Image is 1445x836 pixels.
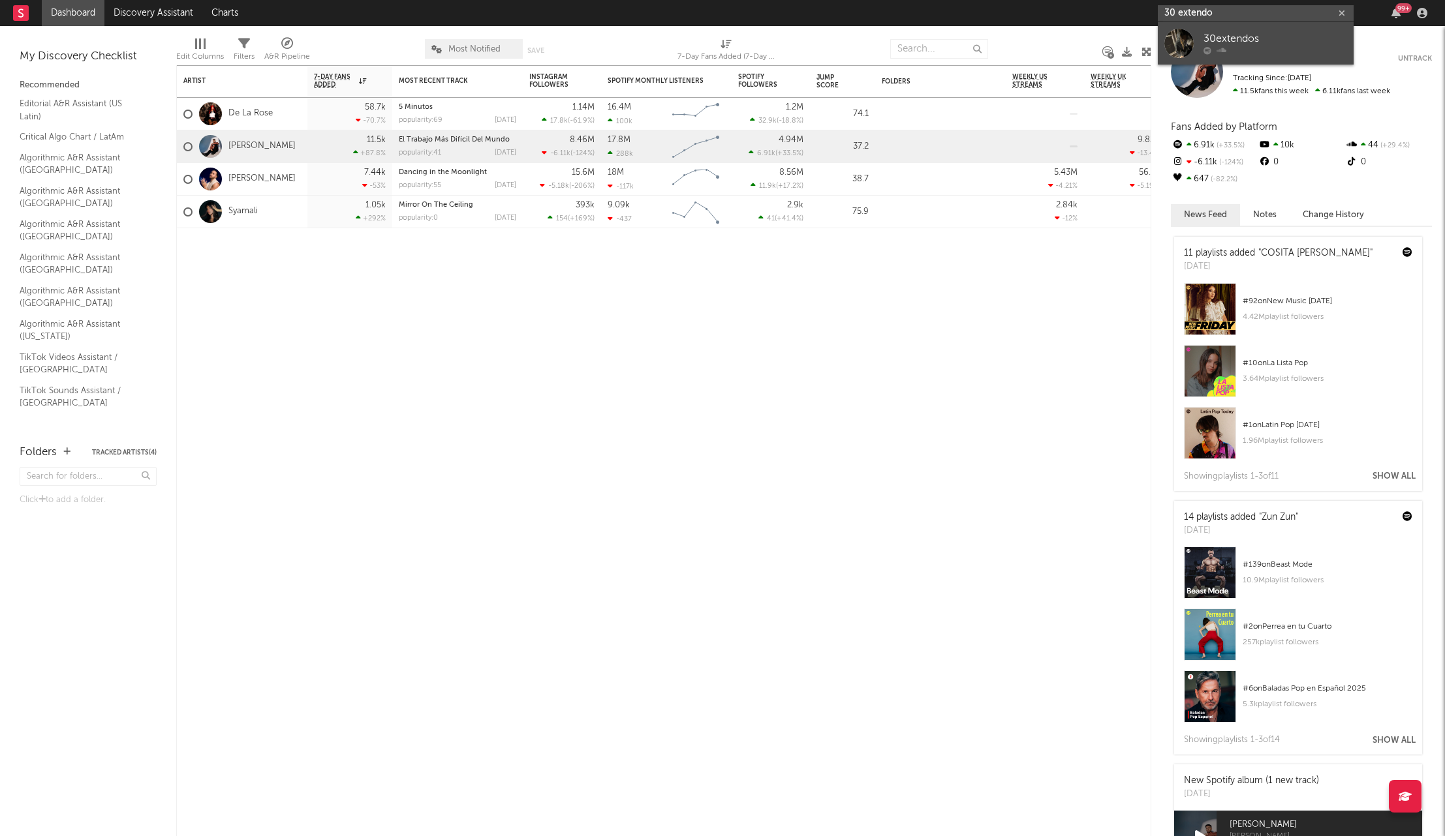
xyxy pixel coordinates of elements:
div: Mirror On The Ceiling [399,202,516,209]
div: popularity: 69 [399,117,443,124]
button: Untrack [1398,52,1432,65]
div: New Spotify album (1 new track) [1184,774,1319,788]
div: 10.9M playlist followers [1243,573,1412,588]
div: ( ) [548,214,595,222]
a: Algorithmic A&R Assistant ([US_STATE]) [20,317,144,344]
div: ( ) [540,181,595,190]
div: popularity: 55 [399,182,441,189]
div: Most Recent Track [399,77,497,85]
a: Critical Algo Chart / LatAm [20,130,144,144]
div: -437 [608,215,632,223]
div: 2.9k [787,201,803,209]
a: [PERSON_NAME] [228,141,296,152]
a: 30extendos [1158,22,1354,65]
span: 32.9k [758,117,777,125]
a: Editorial A&R Assistant (US Latin) [20,97,144,123]
div: 1.2M [786,103,803,112]
div: 58.7k [365,103,386,112]
div: Edit Columns [176,33,224,70]
div: A&R Pipeline [264,49,310,65]
div: 0 [1258,154,1344,171]
div: Click to add a folder. [20,492,157,508]
div: -6.11k [1171,154,1258,171]
a: Algorithmic A&R Assistant ([GEOGRAPHIC_DATA]) [20,151,144,177]
div: 75.9 [816,204,869,220]
div: Jump Score [816,74,849,89]
button: Notes [1240,204,1290,226]
span: 11.5k fans this week [1233,87,1309,95]
div: Showing playlist s 1- 3 of 11 [1184,469,1279,485]
span: [PERSON_NAME] [1230,817,1422,833]
a: 5 Minutos [399,104,433,111]
div: 18M [608,168,624,177]
a: #2onPerrea en tu Cuarto257kplaylist followers [1174,608,1422,670]
div: El Trabajo Más Difícil Del Mundo [399,136,516,143]
a: #139onBeast Mode10.9Mplaylist followers [1174,546,1422,608]
div: [DATE] [495,117,516,124]
a: Algorithmic A&R Assistant ([GEOGRAPHIC_DATA]) [20,184,144,211]
div: 8.56M [779,168,803,177]
span: Fans Added by Platform [1171,122,1277,132]
div: Folders [882,78,980,85]
button: Save [527,47,544,54]
div: 9.09k [608,201,630,209]
div: 17.8M [608,136,630,144]
span: 17.8k [550,117,568,125]
div: 2.84k [1056,201,1078,209]
span: -6.11k [550,150,570,157]
a: Mirror On The Ceiling [399,202,473,209]
a: Algorithmic A&R Assistant ([GEOGRAPHIC_DATA]) [20,284,144,310]
a: TikTok Videos Assistant / [GEOGRAPHIC_DATA] [20,350,144,377]
div: 0 [1345,154,1432,171]
span: -82.2 % [1209,176,1237,183]
div: 9.82k [1138,136,1159,144]
input: Search... [890,39,988,59]
div: 4.42M playlist followers [1243,309,1412,325]
div: ( ) [542,149,595,157]
div: # 6 on Baladas Pop en Español 2025 [1243,681,1412,696]
div: Filters [234,49,255,65]
a: De La Rose [228,108,273,119]
span: +169 % [570,215,593,222]
div: +292 % [356,214,386,222]
a: [PERSON_NAME] [228,173,296,185]
span: +33.5 % [777,150,801,157]
div: Artist [183,77,281,85]
div: # 92 on New Music [DATE] [1243,293,1412,309]
button: Show All [1373,736,1416,745]
div: popularity: 0 [399,215,438,222]
a: "Zun Zun" [1259,513,1298,522]
div: -5.19 % [1130,181,1159,190]
div: [DATE] [495,182,516,189]
div: 10k [1258,137,1344,154]
div: 3.64M playlist followers [1243,371,1412,387]
div: Showing playlist s 1- 3 of 14 [1184,732,1280,748]
div: ( ) [542,116,595,125]
div: -70.7 % [356,116,386,125]
div: [DATE] [495,149,516,157]
a: Algorithmic A&R Assistant ([GEOGRAPHIC_DATA]) [20,217,144,244]
a: #1onLatin Pop [DATE]1.96Mplaylist followers [1174,407,1422,469]
div: ( ) [758,214,803,222]
div: 1.96M playlist followers [1243,433,1412,449]
div: Edit Columns [176,49,224,65]
div: 5.3k playlist followers [1243,696,1412,712]
svg: Chart title [666,163,725,196]
div: ( ) [750,116,803,125]
span: Weekly US Streams [1012,73,1058,89]
div: -53 % [362,181,386,190]
div: Instagram Followers [529,73,575,89]
span: -61.9 % [570,117,593,125]
div: +87.8 % [353,149,386,157]
div: # 2 on Perrea en tu Cuarto [1243,619,1412,634]
span: -206 % [571,183,593,190]
div: 44 [1345,137,1432,154]
div: 288k [608,149,633,158]
div: -12 % [1055,214,1078,222]
span: Most Notified [448,45,501,53]
div: Spotify Followers [738,73,784,89]
div: [DATE] [495,215,516,222]
div: Recommended [20,78,157,93]
a: #92onNew Music [DATE]4.42Mplaylist followers [1174,283,1422,345]
a: Algorithmic A&R Assistant ([GEOGRAPHIC_DATA]) [20,250,144,277]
